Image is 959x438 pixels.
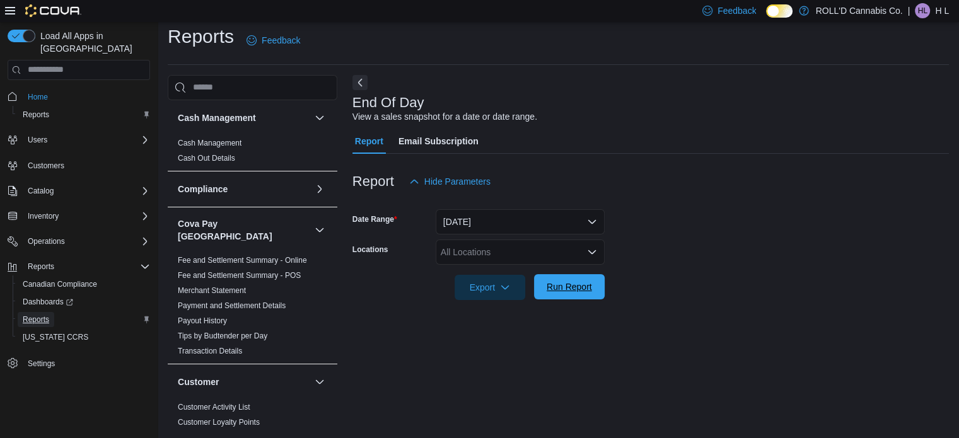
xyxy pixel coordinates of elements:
[178,376,219,388] h3: Customer
[23,259,59,274] button: Reports
[178,316,227,325] a: Payout History
[462,275,518,300] span: Export
[352,174,394,189] h3: Report
[178,138,241,148] span: Cash Management
[935,3,949,18] p: H L
[352,245,388,255] label: Locations
[178,270,301,280] span: Fee and Settlement Summary - POS
[28,236,65,246] span: Operations
[178,331,267,340] a: Tips by Budtender per Day
[404,169,496,194] button: Hide Parameters
[28,211,59,221] span: Inventory
[178,139,241,147] a: Cash Management
[23,132,52,147] button: Users
[178,112,310,124] button: Cash Management
[35,30,150,55] span: Load All Apps in [GEOGRAPHIC_DATA]
[3,182,155,200] button: Catalog
[168,24,234,49] h1: Reports
[28,359,55,369] span: Settings
[3,233,155,250] button: Operations
[8,83,150,405] nav: Complex example
[23,314,49,325] span: Reports
[18,330,150,345] span: Washington CCRS
[178,183,228,195] h3: Compliance
[352,110,537,124] div: View a sales snapshot for a date or date range.
[18,330,93,345] a: [US_STATE] CCRS
[178,402,250,412] span: Customer Activity List
[587,247,597,257] button: Open list of options
[13,275,155,293] button: Canadian Compliance
[424,175,491,188] span: Hide Parameters
[23,209,64,224] button: Inventory
[178,112,256,124] h3: Cash Management
[178,403,250,412] a: Customer Activity List
[28,262,54,272] span: Reports
[13,293,155,311] a: Dashboards
[178,418,260,427] a: Customer Loyalty Points
[23,332,88,342] span: [US_STATE] CCRS
[547,280,592,293] span: Run Report
[312,182,327,197] button: Compliance
[3,258,155,275] button: Reports
[915,3,930,18] div: H L
[23,259,150,274] span: Reports
[178,301,286,311] span: Payment and Settlement Details
[352,75,368,90] button: Next
[908,3,910,18] p: |
[13,106,155,124] button: Reports
[352,214,397,224] label: Date Range
[168,135,337,171] div: Cash Management
[3,207,155,225] button: Inventory
[918,3,927,18] span: HL
[355,129,383,154] span: Report
[178,255,307,265] span: Fee and Settlement Summary - Online
[312,222,327,238] button: Cova Pay [GEOGRAPHIC_DATA]
[178,153,235,163] span: Cash Out Details
[352,95,424,110] h3: End Of Day
[312,374,327,389] button: Customer
[178,301,286,310] a: Payment and Settlement Details
[178,417,260,427] span: Customer Loyalty Points
[23,279,97,289] span: Canadian Compliance
[28,186,54,196] span: Catalog
[168,253,337,364] div: Cova Pay [GEOGRAPHIC_DATA]
[18,277,102,292] a: Canadian Compliance
[718,4,756,17] span: Feedback
[18,312,54,327] a: Reports
[534,274,605,299] button: Run Report
[178,217,310,243] button: Cova Pay [GEOGRAPHIC_DATA]
[23,356,60,371] a: Settings
[178,346,242,356] span: Transaction Details
[3,88,155,106] button: Home
[23,89,53,105] a: Home
[23,158,150,173] span: Customers
[3,131,155,149] button: Users
[25,4,81,17] img: Cova
[13,311,155,328] button: Reports
[3,354,155,372] button: Settings
[455,275,525,300] button: Export
[178,376,310,388] button: Customer
[23,234,150,249] span: Operations
[23,132,150,147] span: Users
[23,158,69,173] a: Customers
[18,312,150,327] span: Reports
[3,156,155,175] button: Customers
[28,161,64,171] span: Customers
[18,294,78,309] a: Dashboards
[23,89,150,105] span: Home
[23,209,150,224] span: Inventory
[766,4,793,18] input: Dark Mode
[241,28,305,53] a: Feedback
[178,183,310,195] button: Compliance
[13,328,155,346] button: [US_STATE] CCRS
[23,183,59,199] button: Catalog
[815,3,902,18] p: ROLL'D Cannabis Co.
[23,183,150,199] span: Catalog
[28,135,47,145] span: Users
[18,107,54,122] a: Reports
[23,234,70,249] button: Operations
[23,297,73,307] span: Dashboards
